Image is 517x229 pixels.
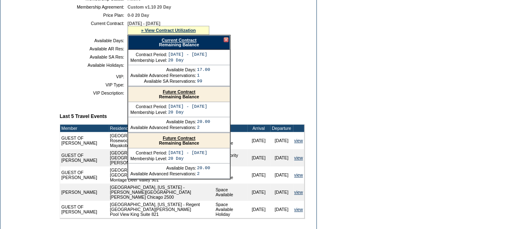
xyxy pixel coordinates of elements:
td: Space Available [214,166,247,184]
td: Available Days: [130,166,196,170]
td: Member [60,125,109,132]
td: Residence [109,125,214,132]
td: [DATE] - [DATE] [168,104,207,109]
td: Membership Level: [130,110,167,115]
td: Arrival [247,125,270,132]
a: Future Contract [163,136,195,141]
td: Available Days: [130,119,196,124]
td: VIP Type: [63,82,124,87]
td: GUEST OF [PERSON_NAME] [60,149,109,166]
td: [GEOGRAPHIC_DATA], [GEOGRAPHIC_DATA] - Rosewood Mayakoba Mayakoba 809 [109,132,214,149]
td: Space Available [214,132,247,149]
td: Current Contract: [63,21,124,35]
td: VIP: [63,74,124,79]
td: GUEST OF [PERSON_NAME] [60,166,109,184]
b: Last 5 Travel Events [60,113,107,119]
td: 20 Day [168,156,207,161]
td: 20.00 [197,166,210,170]
a: view [294,172,303,177]
td: 2 [197,125,210,130]
div: Remaining Balance [128,35,230,50]
td: [DATE] [270,184,293,201]
td: Non-priority Holiday [214,149,247,166]
td: Available Days: [130,67,196,72]
td: [GEOGRAPHIC_DATA], [US_STATE] - Regent [GEOGRAPHIC_DATA][PERSON_NAME] Pool View King Suite 821 [109,201,214,218]
td: Available Advanced Reservations: [130,171,196,176]
td: Membership Agreement: [63,5,124,9]
td: Available Holidays: [63,63,124,68]
td: [GEOGRAPHIC_DATA], [US_STATE] - [GEOGRAPHIC_DATA] Montage Deer Valley 901 [109,166,214,184]
td: Available SA Res: [63,54,124,59]
td: [PERSON_NAME] [60,184,109,201]
td: Contract Period: [130,150,167,155]
td: [DATE] [247,201,270,218]
td: Space Available [214,184,247,201]
td: Available SA Reservations: [130,79,196,84]
a: view [294,190,303,195]
td: Membership Level: [130,58,167,63]
a: view [294,138,303,143]
td: [DATE] [270,201,293,218]
td: Membership Level: [130,156,167,161]
a: » View Contract Utilization [141,28,196,33]
td: Price Plan: [63,13,124,18]
td: GUEST OF [PERSON_NAME] [60,201,109,218]
td: Available AR Res: [63,46,124,51]
td: 1 [197,73,210,78]
span: 0-0 20 Day [128,13,149,18]
a: view [294,207,303,212]
span: [DATE] - [DATE] [128,21,160,26]
td: 20 Day [168,58,207,63]
a: Current Contract [161,38,196,43]
span: Custom v1.10 20 Day [128,5,171,9]
td: [DATE] [247,166,270,184]
td: [GEOGRAPHIC_DATA], [US_STATE] - 71 [GEOGRAPHIC_DATA], [GEOGRAPHIC_DATA] [PERSON_NAME] 203 [109,149,214,166]
td: GUEST OF [PERSON_NAME] [60,132,109,149]
td: Space Available Holiday [214,201,247,218]
td: [DATE] [270,149,293,166]
td: [DATE] - [DATE] [168,52,207,57]
td: [DATE] [270,166,293,184]
td: 20 Day [168,110,207,115]
td: [DATE] - [DATE] [168,150,207,155]
td: 17.00 [197,67,210,72]
td: [DATE] [270,132,293,149]
td: 99 [197,79,210,84]
td: VIP Description: [63,91,124,95]
a: view [294,155,303,160]
td: Contract Period: [130,52,167,57]
div: Remaining Balance [128,133,230,148]
td: Contract Period: [130,104,167,109]
td: Available Advanced Reservations: [130,73,196,78]
td: 20.00 [197,119,210,124]
div: Remaining Balance [128,87,230,102]
td: Departure [270,125,293,132]
td: [GEOGRAPHIC_DATA], [US_STATE] - [PERSON_NAME][GEOGRAPHIC_DATA] [PERSON_NAME] Chicago 2500 [109,184,214,201]
td: 2 [197,171,210,176]
a: Future Contract [163,89,195,94]
td: [DATE] [247,132,270,149]
td: Type [214,125,247,132]
td: [DATE] [247,184,270,201]
td: Available Days: [63,38,124,43]
td: [DATE] [247,149,270,166]
td: Available Advanced Reservations: [130,125,196,130]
